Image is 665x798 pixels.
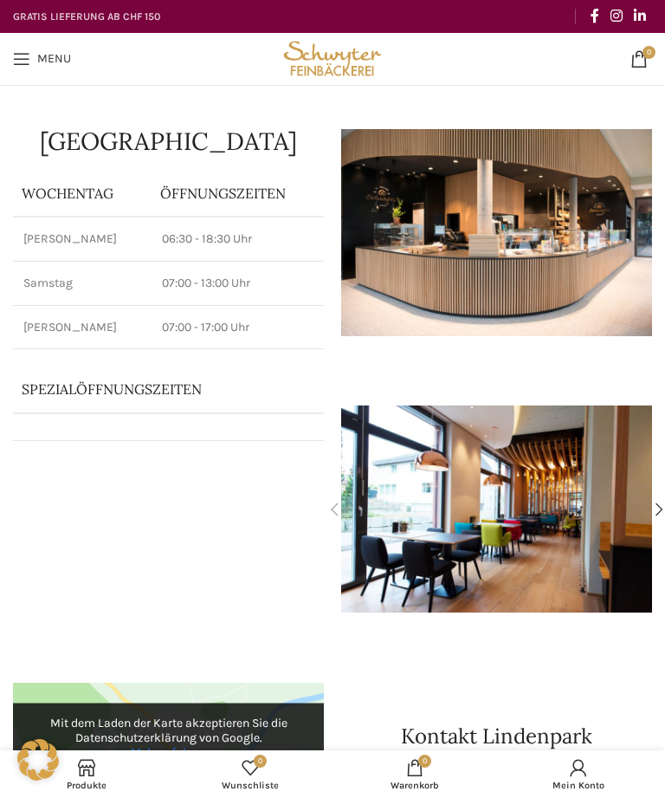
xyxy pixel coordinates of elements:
p: Mit dem Laden der Karte akzeptieren Sie die Datenschutzerklärung von Google. [25,716,312,760]
span: 0 [418,755,431,768]
span: Mein Konto [506,780,653,791]
a: Facebook social link [584,3,604,29]
h1: [GEOGRAPHIC_DATA] [13,129,324,153]
span: Produkte [13,780,160,791]
p: 06:30 - 18:30 Uhr [162,230,313,248]
strong: GRATIS LIEFERUNG AB CHF 150 [13,10,160,23]
a: Open mobile menu [4,42,80,76]
img: 003-e1571984124433 [341,405,652,613]
a: Instagram social link [604,3,628,29]
p: Samstag [23,275,141,292]
img: Bäckerei Schwyter [280,33,386,85]
p: 07:00 - 17:00 Uhr [162,319,313,336]
p: ÖFFNUNGSZEITEN [160,184,315,203]
p: [PERSON_NAME] [23,319,141,336]
a: Mehr erfahren [131,745,207,760]
a: Produkte [4,755,169,794]
p: Wochentag [22,184,143,203]
p: 07:00 - 13:00 Uhr [162,275,313,292]
span: 0 [642,46,655,59]
a: Linkedin social link [629,3,652,29]
a: 0 Warenkorb [332,755,497,794]
p: [PERSON_NAME] [23,230,141,248]
a: 0 Wunschliste [169,755,333,794]
span: Warenkorb [341,780,488,791]
span: Menu [37,53,71,65]
div: 1 / 4 [341,354,652,665]
h2: Kontakt Lindenpark [341,726,652,747]
a: Site logo [280,50,386,65]
a: 0 [622,42,656,76]
span: 0 [254,755,267,768]
div: Previous slide [317,492,352,527]
div: Meine Wunschliste [169,755,333,794]
a: Mein Konto [497,755,662,794]
div: My cart [332,755,497,794]
p: Spezialöffnungszeiten [22,380,286,399]
span: Wunschliste [178,780,325,791]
